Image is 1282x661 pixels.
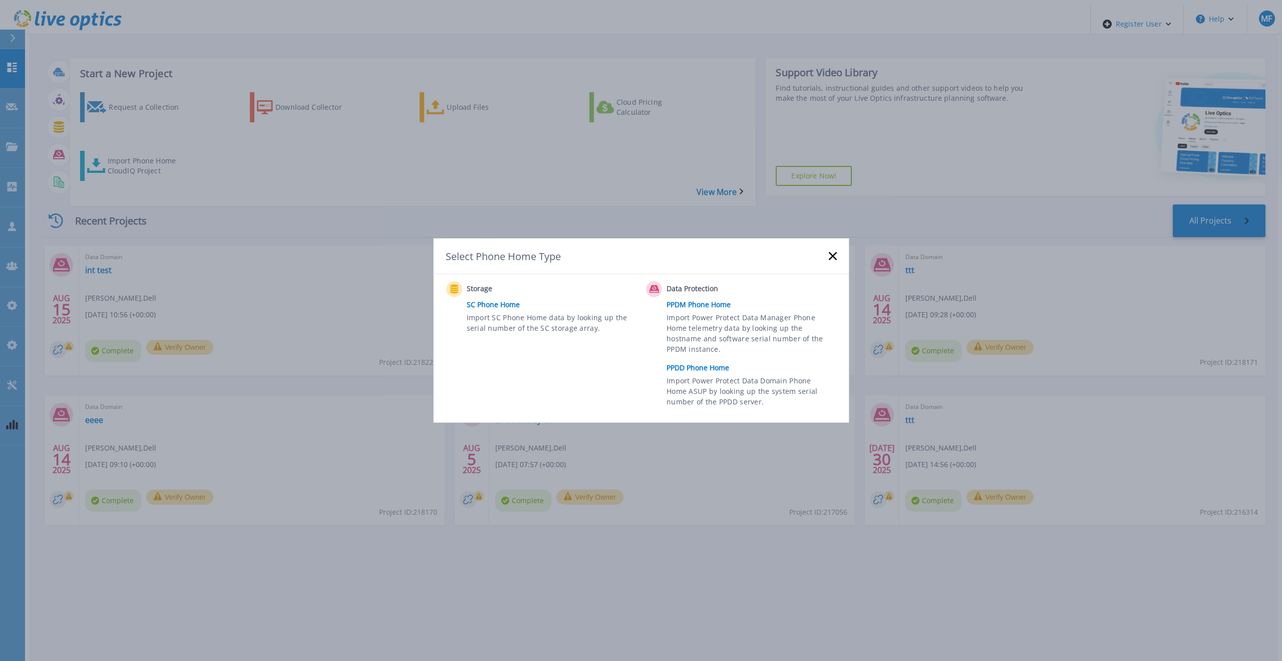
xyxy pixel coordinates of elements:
[667,375,833,410] span: Import Power Protect Data Domain Phone Home ASUP by looking up the system serial number of the PP...
[467,297,642,312] a: SC Phone Home
[667,283,766,295] span: Data Protection
[467,283,566,295] span: Storage
[667,360,841,375] a: PPDD Phone Home
[446,250,562,263] div: Select Phone Home Type
[667,312,833,358] span: Import Power Protect Data Manager Phone Home telemetry data by looking up the hostname and softwa...
[667,297,841,312] a: PPDM Phone Home
[467,312,633,335] span: Import SC Phone Home data by looking up the serial number of the SC storage array.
